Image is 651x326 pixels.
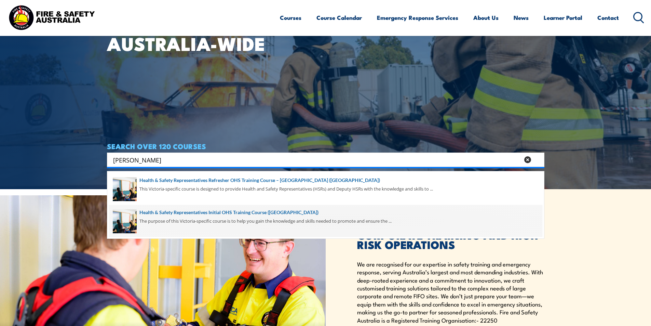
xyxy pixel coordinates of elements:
[377,9,458,27] a: Emergency Response Services
[280,9,301,27] a: Courses
[597,9,619,27] a: Contact
[473,9,499,27] a: About Us
[532,155,542,165] button: Search magnifier button
[544,9,582,27] a: Learner Portal
[107,142,544,150] h4: SEARCH OVER 120 COURSES
[357,260,544,324] p: We are recognised for our expertise in safety training and emergency response, serving Australia’...
[113,209,539,216] a: Health & Safety Representatives Initial OHS Training Course ([GEOGRAPHIC_DATA])
[113,177,539,184] a: Health & Safety Representatives Refresher OHS Training Course – [GEOGRAPHIC_DATA] ([GEOGRAPHIC_DA...
[114,155,521,165] form: Search form
[316,9,362,27] a: Course Calendar
[113,155,520,165] input: Search input
[514,9,529,27] a: News
[357,220,544,249] h2: CORPORATE TRAINING AND HIGH-RISK OPERATIONS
